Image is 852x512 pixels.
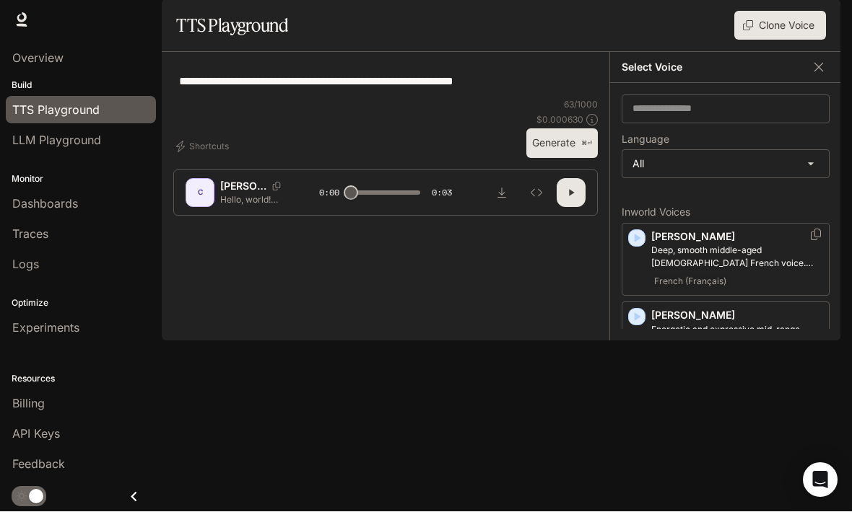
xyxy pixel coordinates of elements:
p: [PERSON_NAME] [651,309,823,323]
button: Inspect [522,179,551,208]
span: 0:03 [432,186,452,200]
div: C [188,182,212,205]
p: Energetic and expressive mid-range male voice, with a mildly nasal quality [651,324,823,350]
p: [PERSON_NAME] [651,230,823,244]
p: Language [622,135,669,145]
button: Shortcuts [173,136,235,159]
button: Copy Voice ID [266,182,287,191]
p: Deep, smooth middle-aged male French voice. Composed and calm [651,244,823,270]
p: Inworld Voices [622,208,830,218]
span: 0:00 [319,186,339,200]
h1: TTS Playground [176,12,288,40]
p: $ 0.000630 [536,114,583,126]
p: ⌘⏎ [581,140,592,149]
button: Download audio [487,179,516,208]
button: Clone Voice [734,12,826,40]
p: [PERSON_NAME] [220,180,266,194]
span: French (Français) [651,273,729,291]
div: Open Intercom Messenger [803,463,838,498]
button: Copy Voice ID [809,229,823,241]
p: Hello, world! What a wonderful day to be a text-to-speech model [220,194,290,206]
p: 63 / 1000 [564,99,598,111]
button: Generate⌘⏎ [526,129,598,159]
div: All [622,151,829,178]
